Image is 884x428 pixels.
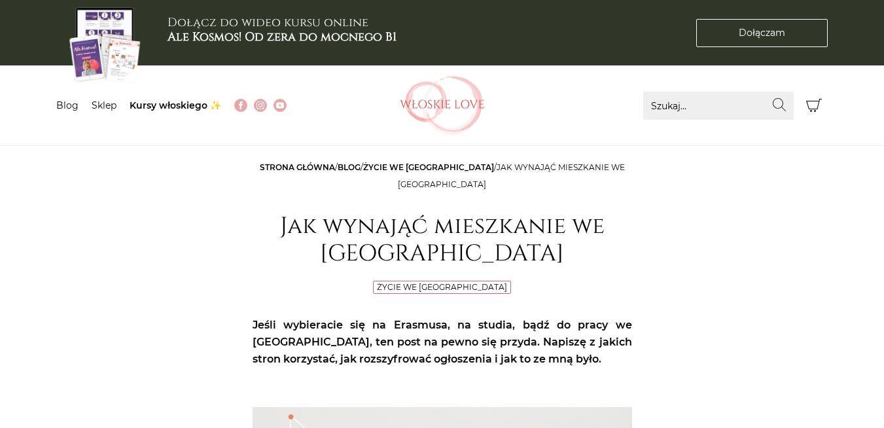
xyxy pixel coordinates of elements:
[92,99,116,111] a: Sklep
[130,99,221,111] a: Kursy włoskiego ✨
[643,92,794,120] input: Szukaj...
[260,162,335,172] a: Strona główna
[338,162,361,172] a: Blog
[168,29,397,45] b: Ale Kosmos! Od zera do mocnego B1
[168,16,397,44] h3: Dołącz do wideo kursu online
[260,162,625,189] span: / / /
[739,26,785,40] span: Dołączam
[253,213,632,268] h1: Jak wynająć mieszkanie we [GEOGRAPHIC_DATA]
[800,92,828,120] button: Koszyk
[253,317,632,368] p: Jeśli wybieracie się na Erasmusa, na studia, bądź do pracy we [GEOGRAPHIC_DATA], ten post na pewn...
[398,162,625,189] span: Jak wynająć mieszkanie we [GEOGRAPHIC_DATA]
[377,282,507,292] a: Życie we [GEOGRAPHIC_DATA]
[56,99,79,111] a: Blog
[400,76,485,135] img: Włoskielove
[363,162,494,172] a: Życie we [GEOGRAPHIC_DATA]
[696,19,828,47] a: Dołączam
